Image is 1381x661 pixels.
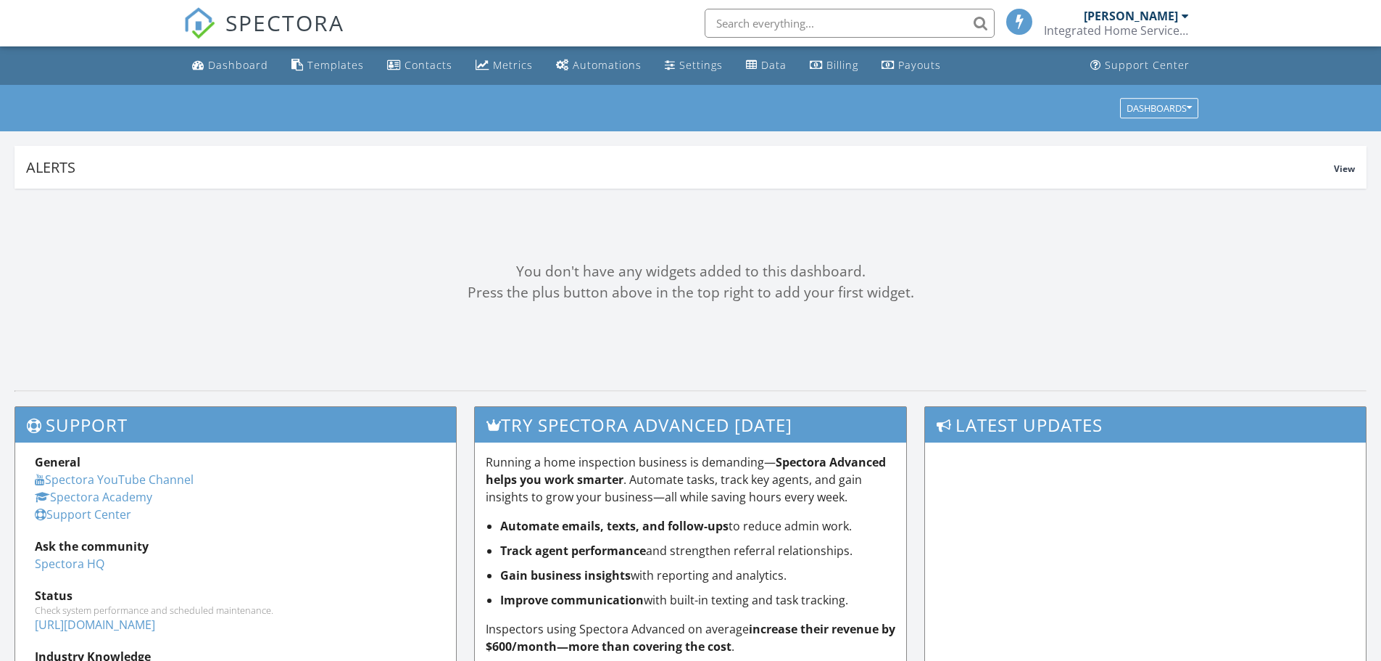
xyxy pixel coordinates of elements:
div: Dashboard [208,58,268,72]
span: SPECTORA [225,7,344,38]
li: and strengthen referral relationships. [500,542,896,559]
div: Automations [573,58,642,72]
a: Metrics [470,52,539,79]
div: Alerts [26,157,1334,177]
div: Ask the community [35,538,436,555]
a: Automations (Basic) [550,52,647,79]
h3: Try spectora advanced [DATE] [475,407,907,443]
li: with built-in texting and task tracking. [500,591,896,609]
div: Check system performance and scheduled maintenance. [35,604,436,616]
div: You don't have any widgets added to this dashboard. [14,261,1367,282]
strong: Automate emails, texts, and follow-ups [500,518,729,534]
a: Spectora HQ [35,556,104,572]
span: View [1334,163,1355,175]
div: Billing [826,58,858,72]
a: [URL][DOMAIN_NAME] [35,617,155,633]
strong: General [35,454,80,470]
a: SPECTORA [183,20,344,50]
button: Dashboards [1120,98,1198,118]
a: Billing [804,52,864,79]
div: Press the plus button above in the top right to add your first widget. [14,282,1367,303]
strong: Improve communication [500,592,644,608]
strong: Gain business insights [500,567,631,583]
div: [PERSON_NAME] [1084,9,1178,23]
strong: Spectora Advanced helps you work smarter [486,454,886,488]
a: Spectora Academy [35,489,152,505]
a: Support Center [1085,52,1195,79]
a: Payouts [876,52,947,79]
div: Data [761,58,787,72]
a: Dashboard [186,52,274,79]
div: Settings [679,58,723,72]
strong: Track agent performance [500,543,646,559]
a: Templates [286,52,370,79]
a: Spectora YouTube Channel [35,472,194,488]
div: Templates [307,58,364,72]
div: Metrics [493,58,533,72]
div: Support Center [1105,58,1190,72]
p: Running a home inspection business is demanding— . Automate tasks, track key agents, and gain ins... [486,453,896,506]
input: Search everything... [705,9,995,38]
img: The Best Home Inspection Software - Spectora [183,7,215,39]
div: Contacts [405,58,452,72]
h3: Support [15,407,456,443]
div: Payouts [898,58,941,72]
a: Data [740,52,792,79]
div: Dashboards [1127,103,1192,113]
div: Integrated Home Services and Consulting, Inc. [1044,23,1189,38]
p: Inspectors using Spectora Advanced on average . [486,620,896,655]
li: with reporting and analytics. [500,567,896,584]
li: to reduce admin work. [500,517,896,535]
h3: Latest Updates [925,407,1366,443]
a: Settings [659,52,729,79]
a: Contacts [381,52,458,79]
div: Status [35,587,436,604]
strong: increase their revenue by $600/month—more than covering the cost [486,621,895,654]
a: Support Center [35,506,131,522]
